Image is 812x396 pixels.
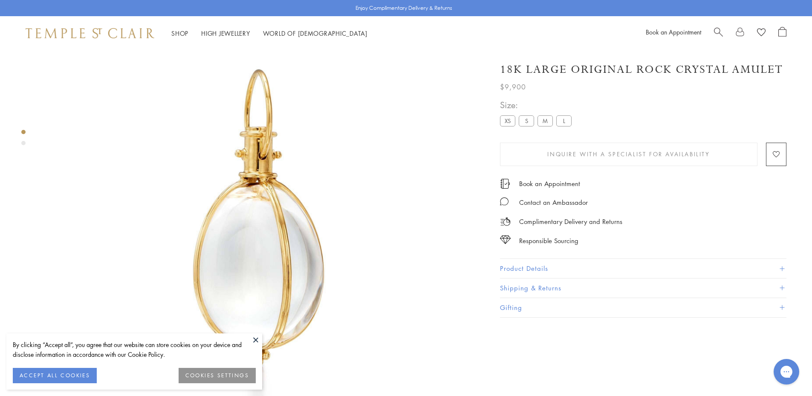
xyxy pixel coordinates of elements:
[500,179,510,189] img: icon_appointment.svg
[13,368,97,383] button: ACCEPT ALL COOKIES
[500,235,511,244] img: icon_sourcing.svg
[500,216,511,227] img: icon_delivery.svg
[500,62,783,77] h1: 18K Large Original Rock Crystal Amulet
[646,28,701,36] a: Book an Appointment
[556,115,572,126] label: L
[201,29,250,37] a: High JewelleryHigh Jewellery
[500,197,509,206] img: MessageIcon-01_2.svg
[13,340,256,359] div: By clicking “Accept all”, you agree that our website can store cookies on your device and disclos...
[519,197,588,208] div: Contact an Ambassador
[355,4,452,12] p: Enjoy Complimentary Delivery & Returns
[519,179,580,188] a: Book an Appointment
[179,368,256,383] button: COOKIES SETTINGS
[500,115,515,126] label: XS
[769,356,803,387] iframe: Gorgias live chat messenger
[500,278,786,298] button: Shipping & Returns
[757,27,766,40] a: View Wishlist
[500,98,575,112] span: Size:
[500,259,786,278] button: Product Details
[171,29,188,37] a: ShopShop
[519,235,578,246] div: Responsible Sourcing
[519,216,622,227] p: Complimentary Delivery and Returns
[500,81,526,92] span: $9,900
[519,115,534,126] label: S
[537,115,553,126] label: M
[778,27,786,40] a: Open Shopping Bag
[21,128,26,152] div: Product gallery navigation
[171,28,367,39] nav: Main navigation
[26,28,154,38] img: Temple St. Clair
[263,29,367,37] a: World of [DEMOGRAPHIC_DATA]World of [DEMOGRAPHIC_DATA]
[547,149,710,159] span: Inquire With A Specialist for Availability
[500,298,786,317] button: Gifting
[714,27,723,40] a: Search
[500,143,757,166] button: Inquire With A Specialist for Availability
